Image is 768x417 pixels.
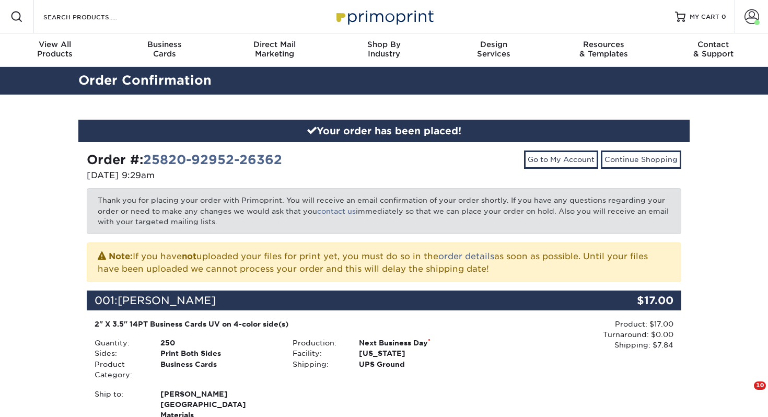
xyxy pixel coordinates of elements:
[549,40,658,49] span: Resources
[153,348,285,358] div: Print Both Sides
[329,33,439,67] a: Shop ByIndustry
[219,40,329,59] div: Marketing
[160,389,277,399] span: [PERSON_NAME]
[351,338,483,348] div: Next Business Day
[110,33,219,67] a: BusinessCards
[219,33,329,67] a: Direct MailMarketing
[219,40,329,49] span: Direct Mail
[285,359,351,369] div: Shipping:
[87,348,153,358] div: Sides:
[87,188,681,234] p: Thank you for placing your order with Primoprint. You will receive an email confirmation of your ...
[351,359,483,369] div: UPS Ground
[143,152,282,167] a: 25820-92952-26362
[549,40,658,59] div: & Templates
[87,169,376,182] p: [DATE] 9:29am
[109,251,133,261] strong: Note:
[732,381,758,407] iframe: Intercom live chat
[153,359,285,380] div: Business Cards
[182,251,196,261] b: not
[87,291,582,310] div: 001:
[690,13,719,21] span: MY CART
[439,33,549,67] a: DesignServices
[351,348,483,358] div: [US_STATE]
[153,338,285,348] div: 250
[658,40,768,49] span: Contact
[439,40,549,49] span: Design
[658,40,768,59] div: & Support
[71,71,697,90] h2: Order Confirmation
[42,10,144,23] input: SEARCH PRODUCTS.....
[87,359,153,380] div: Product Category:
[285,338,351,348] div: Production:
[87,152,282,167] strong: Order #:
[438,251,494,261] a: order details
[483,319,673,351] div: Product: $17.00 Turnaround: $0.00 Shipping: $7.84
[95,319,475,329] div: 2" X 3.5" 14PT Business Cards UV on 4-color side(s)
[332,5,436,28] img: Primoprint
[78,120,690,143] div: Your order has been placed!
[658,33,768,67] a: Contact& Support
[110,40,219,49] span: Business
[722,13,726,20] span: 0
[601,150,681,168] a: Continue Shopping
[317,207,356,215] a: contact us
[3,385,89,413] iframe: Google Customer Reviews
[549,33,658,67] a: Resources& Templates
[329,40,439,59] div: Industry
[329,40,439,49] span: Shop By
[87,338,153,348] div: Quantity:
[110,40,219,59] div: Cards
[285,348,351,358] div: Facility:
[524,150,598,168] a: Go to My Account
[754,381,766,390] span: 10
[118,294,216,307] span: [PERSON_NAME]
[98,249,670,275] p: If you have uploaded your files for print yet, you must do so in the as soon as possible. Until y...
[439,40,549,59] div: Services
[582,291,681,310] div: $17.00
